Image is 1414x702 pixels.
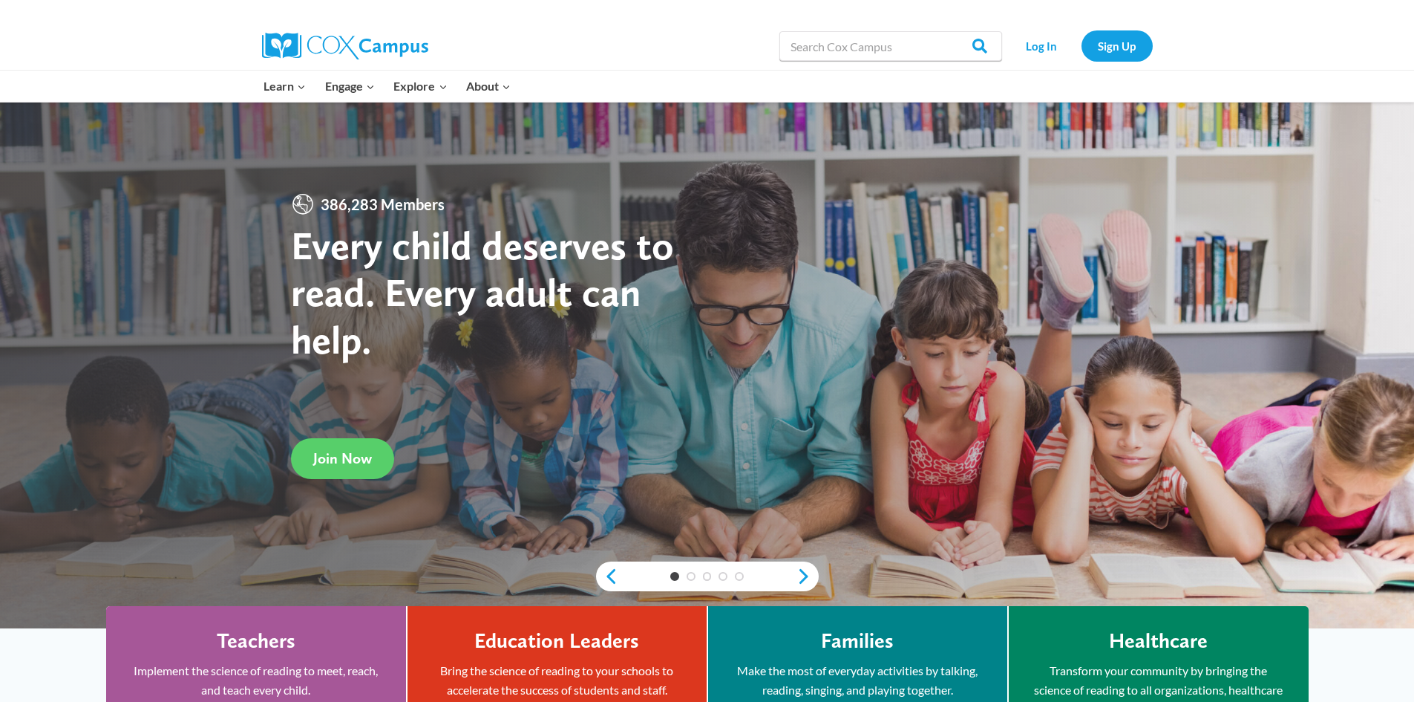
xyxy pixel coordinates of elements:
[315,192,451,216] span: 386,283 Members
[1081,30,1153,61] a: Sign Up
[291,221,674,363] strong: Every child deserves to read. Every adult can help.
[466,77,511,96] span: About
[1009,30,1074,61] a: Log In
[1009,30,1153,61] nav: Secondary Navigation
[796,568,819,585] a: next
[264,77,306,96] span: Learn
[325,77,375,96] span: Engage
[703,572,712,581] a: 3
[596,562,819,591] div: content slider buttons
[128,661,384,699] p: Implement the science of reading to meet, reach, and teach every child.
[255,71,520,102] nav: Primary Navigation
[730,661,985,699] p: Make the most of everyday activities by talking, reading, singing, and playing together.
[821,628,894,654] h4: Families
[779,31,1002,61] input: Search Cox Campus
[670,572,679,581] a: 1
[474,628,639,654] h4: Education Leaders
[430,661,684,699] p: Bring the science of reading to your schools to accelerate the success of students and staff.
[262,33,428,59] img: Cox Campus
[217,628,295,654] h4: Teachers
[735,572,744,581] a: 5
[393,77,447,96] span: Explore
[687,572,695,581] a: 2
[1109,628,1208,654] h4: Healthcare
[291,438,394,479] a: Join Now
[596,568,618,585] a: previous
[313,449,372,467] span: Join Now
[719,572,727,581] a: 4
